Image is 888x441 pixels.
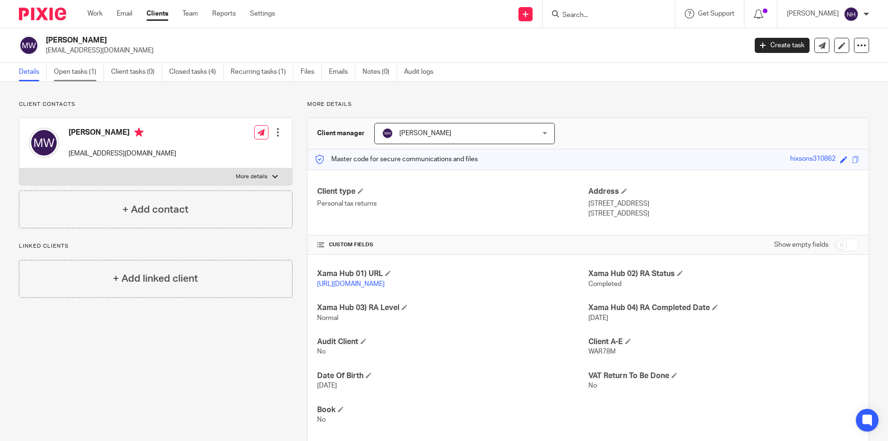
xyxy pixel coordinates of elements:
a: Email [117,9,132,18]
p: Master code for secure communications and files [315,155,478,164]
h4: Client A-E [588,337,859,347]
span: Get Support [698,10,734,17]
a: Audit logs [404,63,440,81]
a: Details [19,63,47,81]
a: Reports [212,9,236,18]
h4: Audit Client [317,337,588,347]
h4: Xama Hub 01) URL [317,269,588,279]
a: Recurring tasks (1) [231,63,293,81]
a: Clients [147,9,168,18]
p: [PERSON_NAME] [787,9,839,18]
p: [EMAIL_ADDRESS][DOMAIN_NAME] [46,46,741,55]
a: Open tasks (1) [54,63,104,81]
img: svg%3E [19,35,39,55]
a: Closed tasks (4) [169,63,224,81]
h2: [PERSON_NAME] [46,35,602,45]
span: Normal [317,315,338,321]
h4: Address [588,187,859,197]
p: Linked clients [19,242,293,250]
h4: Client type [317,187,588,197]
h4: + Add contact [122,202,189,217]
h4: CUSTOM FIELDS [317,241,588,249]
span: Completed [588,281,621,287]
p: Client contacts [19,101,293,108]
a: Team [182,9,198,18]
a: [URL][DOMAIN_NAME] [317,281,385,287]
h3: Client manager [317,129,365,138]
p: [STREET_ADDRESS] [588,199,859,208]
a: Notes (0) [362,63,397,81]
div: hixsons310862 [790,154,836,165]
h4: Book [317,405,588,415]
p: [EMAIL_ADDRESS][DOMAIN_NAME] [69,149,176,158]
a: Create task [755,38,810,53]
span: [DATE] [317,382,337,389]
span: No [317,416,326,423]
h4: + Add linked client [113,271,198,286]
p: More details [236,173,267,181]
p: [STREET_ADDRESS] [588,209,859,218]
img: svg%3E [29,128,59,158]
h4: VAT Return To Be Done [588,371,859,381]
i: Primary [134,128,144,137]
span: No [588,382,597,389]
h4: Date Of Birth [317,371,588,381]
img: Pixie [19,8,66,20]
a: Emails [329,63,355,81]
h4: Xama Hub 02) RA Status [588,269,859,279]
a: Files [301,63,322,81]
img: svg%3E [844,7,859,22]
h4: Xama Hub 03) RA Level [317,303,588,313]
span: WAR78M [588,348,616,355]
h4: [PERSON_NAME] [69,128,176,139]
label: Show empty fields [774,240,828,250]
span: [DATE] [588,315,608,321]
p: Personal tax returns [317,199,588,208]
p: More details [307,101,869,108]
span: [PERSON_NAME] [399,130,451,137]
h4: Xama Hub 04) RA Completed Date [588,303,859,313]
input: Search [561,11,647,20]
a: Client tasks (0) [111,63,162,81]
span: No [317,348,326,355]
img: svg%3E [382,128,393,139]
a: Work [87,9,103,18]
a: Settings [250,9,275,18]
